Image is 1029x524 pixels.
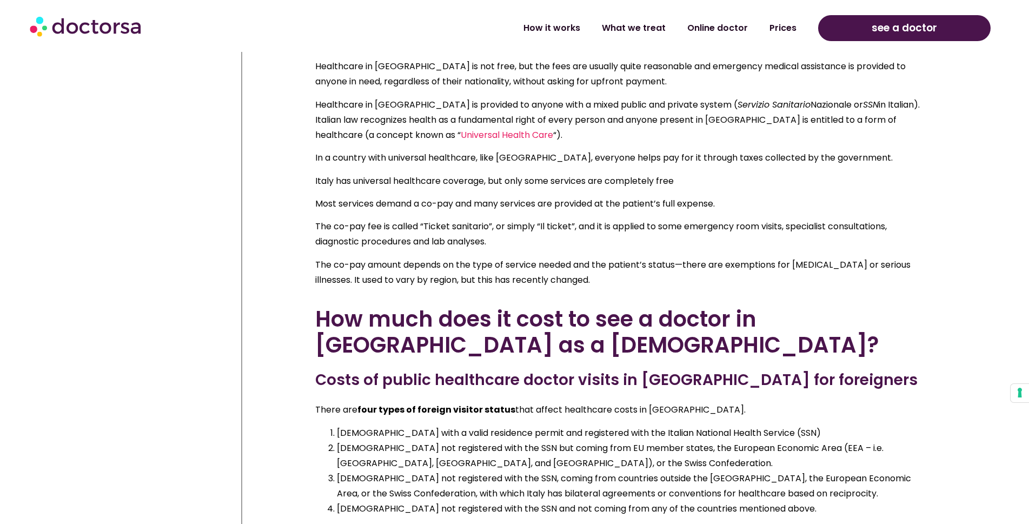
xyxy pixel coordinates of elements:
button: Your consent preferences for tracking technologies [1011,384,1029,402]
li: [DEMOGRAPHIC_DATA] not registered with the SSN but coming from EU member states, the European Eco... [337,441,921,471]
a: Prices [759,16,807,41]
span: Healthcare in [GEOGRAPHIC_DATA] is provided to anyone with a mixed public and private system ( Na... [315,98,920,141]
span: “). [553,129,562,141]
strong: four types of foreign visitor status [357,403,515,416]
span: Healthcare in [GEOGRAPHIC_DATA] is not free, but the fees are usually quite reasonable and emerge... [315,60,906,88]
p: In a country with universal healthcare, like [GEOGRAPHIC_DATA], everyone helps pay for it through... [315,150,921,165]
i: SSN [863,98,879,111]
a: What we treat [591,16,676,41]
a: Online doctor [676,16,759,41]
span: see a doctor [872,19,937,37]
h2: How much does it cost to see a doctor in [GEOGRAPHIC_DATA] as a [DEMOGRAPHIC_DATA]? [315,306,921,358]
li: [DEMOGRAPHIC_DATA] not registered with the SSN, coming from countries outside the [GEOGRAPHIC_DAT... [337,471,921,501]
li: [DEMOGRAPHIC_DATA] with a valid residence permit and registered with the Italian National Health ... [337,426,921,441]
p: There are that affect healthcare costs in [GEOGRAPHIC_DATA]. [315,402,921,417]
a: Universal Health Care [461,129,553,141]
a: see a doctor [818,15,991,41]
p: The co-pay amount depends on the type of service needed and the patient’s status—there are exempt... [315,257,921,288]
p: The co-pay fee is called “Ticket sanitario”, or simply “Il ticket”, and it is applied to some eme... [315,219,921,249]
i: Servizio Sanitario [738,98,811,111]
h3: Costs of public healthcare doctor visits in [GEOGRAPHIC_DATA] for foreigners [315,369,921,392]
p: Most services demand a co-pay and many services are provided at the patient’s full expense. [315,196,921,211]
nav: Menu [266,16,807,41]
li: [DEMOGRAPHIC_DATA] not registered with the SSN and not coming from any of the countries mentioned... [337,501,921,516]
a: How it works [513,16,591,41]
p: Italy has universal healthcare coverage, but only some services are completely free [315,174,921,189]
